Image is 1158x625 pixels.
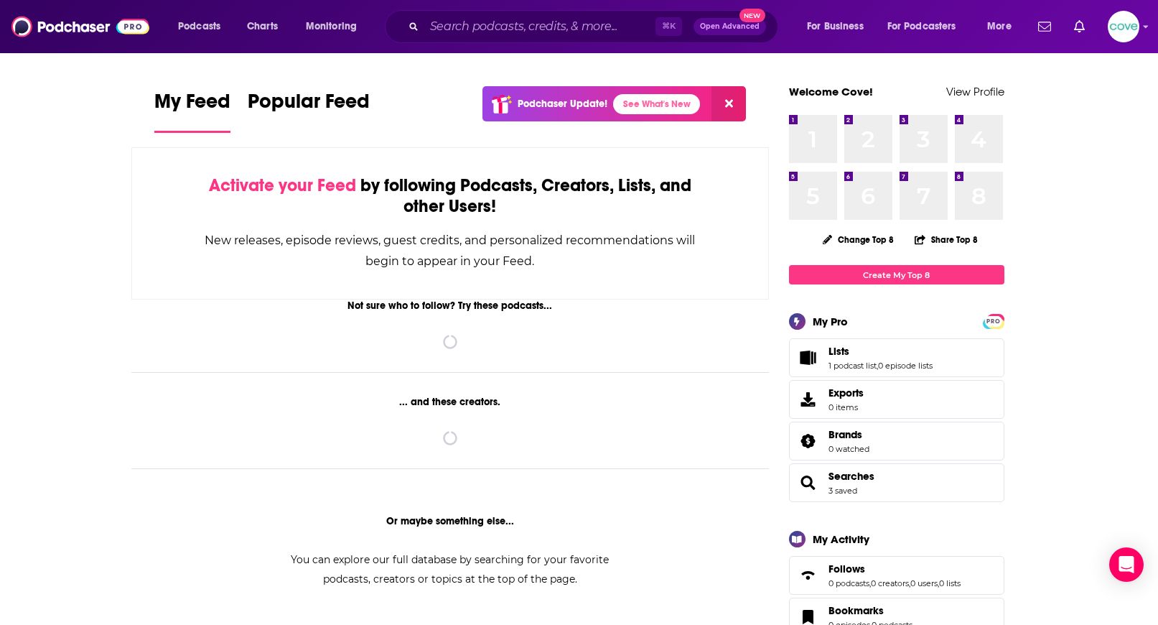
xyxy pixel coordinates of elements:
[1032,14,1057,39] a: Show notifications dropdown
[871,578,909,588] a: 0 creators
[877,361,878,371] span: ,
[794,348,823,368] a: Lists
[887,17,956,37] span: For Podcasters
[946,85,1004,98] a: View Profile
[828,361,877,371] a: 1 podcast list
[987,17,1012,37] span: More
[1108,11,1139,42] span: Logged in as CovePodcast
[828,562,865,575] span: Follows
[828,345,849,358] span: Lists
[828,562,961,575] a: Follows
[794,473,823,493] a: Searches
[789,422,1004,460] span: Brands
[814,231,903,249] button: Change Top 8
[247,17,278,37] span: Charts
[168,15,239,38] button: open menu
[977,15,1029,38] button: open menu
[869,578,871,588] span: ,
[518,98,607,110] p: Podchaser Update!
[204,175,697,217] div: by following Podcasts, Creators, Lists, and other Users!
[204,230,697,272] div: New releases, episode reviews, guest credits, and personalized recommendations will begin to appe...
[813,532,869,546] div: My Activity
[794,389,823,409] span: Exports
[789,463,1004,502] span: Searches
[828,428,862,441] span: Brands
[794,565,823,585] a: Follows
[655,17,682,36] span: ⌘ K
[1068,14,1091,39] a: Show notifications dropdown
[789,338,1004,377] span: Lists
[209,175,356,196] span: Activate your Feed
[828,604,884,617] span: Bookmarks
[296,15,375,38] button: open menu
[1108,11,1139,42] img: User Profile
[700,23,760,30] span: Open Advanced
[910,578,938,588] a: 0 users
[985,315,1002,326] a: PRO
[813,315,848,328] div: My Pro
[398,10,792,43] div: Search podcasts, credits, & more...
[238,15,286,38] a: Charts
[828,470,874,483] a: Searches
[938,578,939,588] span: ,
[424,15,655,38] input: Search podcasts, credits, & more...
[789,556,1004,595] span: Follows
[909,578,910,588] span: ,
[985,316,1002,327] span: PRO
[248,89,370,133] a: Popular Feed
[828,428,869,441] a: Brands
[878,361,933,371] a: 0 episode lists
[739,9,765,22] span: New
[914,226,979,254] button: Share Top 8
[154,89,230,122] span: My Feed
[828,345,933,358] a: Lists
[789,380,1004,419] a: Exports
[131,300,770,312] div: Not sure who to follow? Try these podcasts...
[828,486,857,496] a: 3 saved
[306,17,357,37] span: Monitoring
[248,89,370,122] span: Popular Feed
[1109,547,1144,582] div: Open Intercom Messenger
[11,13,149,40] img: Podchaser - Follow, Share and Rate Podcasts
[178,17,220,37] span: Podcasts
[131,396,770,408] div: ... and these creators.
[828,402,864,412] span: 0 items
[828,578,869,588] a: 0 podcasts
[694,18,766,35] button: Open AdvancedNew
[613,94,700,114] a: See What's New
[878,15,977,38] button: open menu
[797,15,882,38] button: open menu
[131,515,770,527] div: Or maybe something else...
[794,431,823,451] a: Brands
[828,386,864,399] span: Exports
[807,17,864,37] span: For Business
[828,444,869,454] a: 0 watched
[154,89,230,133] a: My Feed
[828,604,912,617] a: Bookmarks
[789,85,873,98] a: Welcome Cove!
[1108,11,1139,42] button: Show profile menu
[274,550,627,589] div: You can explore our full database by searching for your favorite podcasts, creators or topics at ...
[939,578,961,588] a: 0 lists
[789,265,1004,284] a: Create My Top 8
